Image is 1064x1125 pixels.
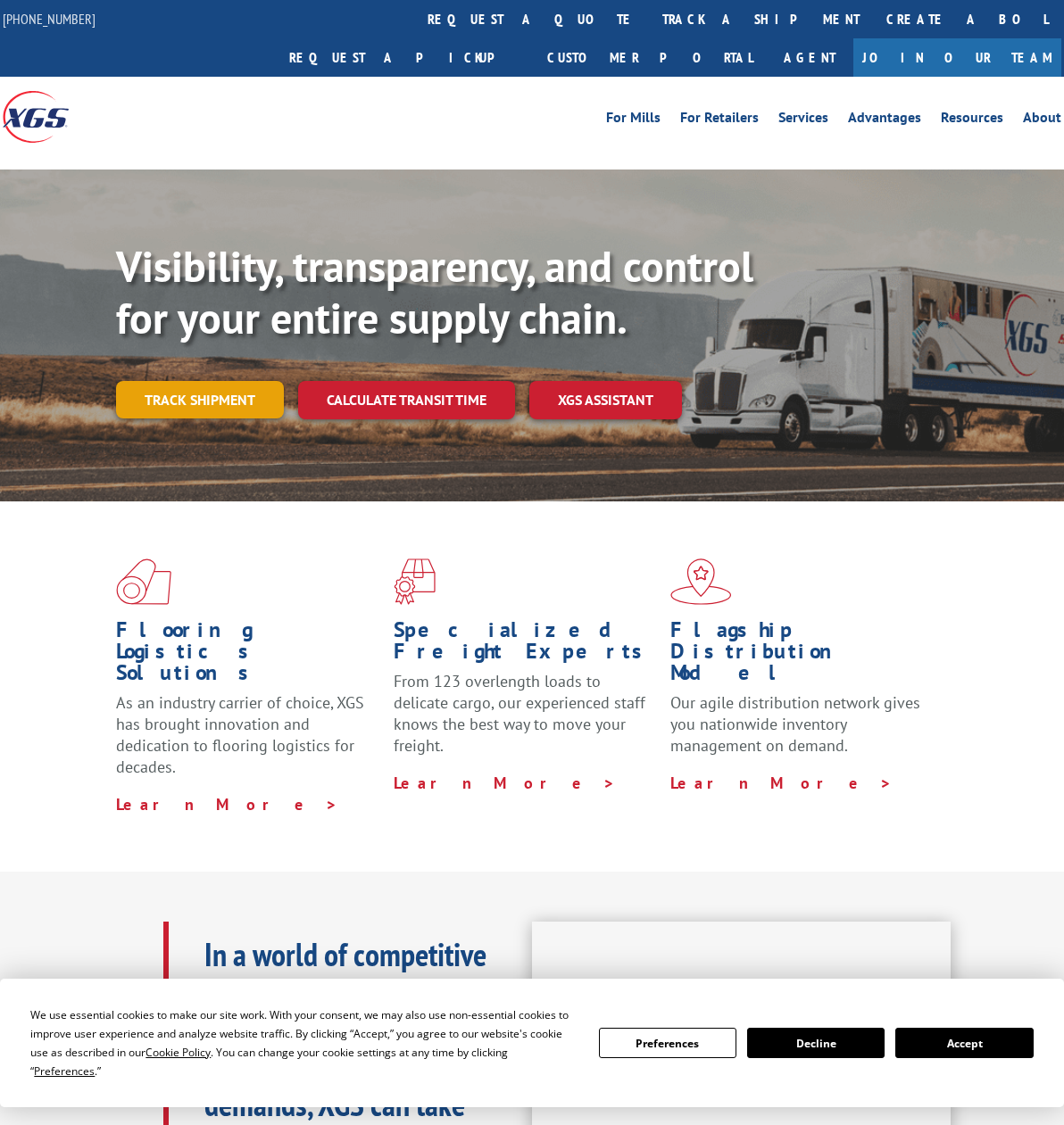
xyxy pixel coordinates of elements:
button: Preferences [599,1028,736,1058]
a: XGS ASSISTANT [529,381,682,419]
img: xgs-icon-flagship-distribution-model-red [670,558,732,605]
a: Resources [941,111,1003,130]
span: Cookie Policy [145,1045,211,1060]
a: Request a pickup [276,38,534,77]
span: Preferences [34,1063,95,1079]
button: Decline [747,1028,885,1058]
a: Learn More > [116,794,338,815]
a: Customer Portal [534,38,766,77]
span: Our agile distribution network gives you nationwide inventory management on demand. [670,692,920,756]
a: Calculate transit time [298,381,515,419]
a: Agent [766,38,853,77]
p: From 123 overlength loads to delicate cargo, our experienced staff knows the best way to move you... [394,671,658,772]
h1: Flagship Distribution Model [670,619,935,692]
img: xgs-icon-total-supply-chain-intelligence-red [116,558,171,605]
span: As an industry carrier of choice, XGS has brought innovation and dedication to flooring logistics... [116,692,364,776]
div: We use essential cookies to make our site work. With your consent, we may also use non-essential ... [30,1005,577,1080]
a: Track shipment [116,381,284,418]
img: xgs-icon-focused-on-flooring-red [394,558,436,605]
a: Join Our Team [853,38,1061,77]
a: For Mills [606,111,661,130]
a: Advantages [848,111,921,130]
b: Visibility, transparency, and control for your entire supply chain. [116,238,753,345]
a: About [1023,111,1061,130]
a: For Retailers [680,111,759,130]
a: Learn More > [670,773,893,793]
a: Services [778,111,828,130]
button: Accept [895,1028,1033,1058]
h1: Flooring Logistics Solutions [116,619,380,692]
h1: Specialized Freight Experts [394,619,658,671]
a: [PHONE_NUMBER] [3,10,96,28]
a: Learn More > [394,773,616,793]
